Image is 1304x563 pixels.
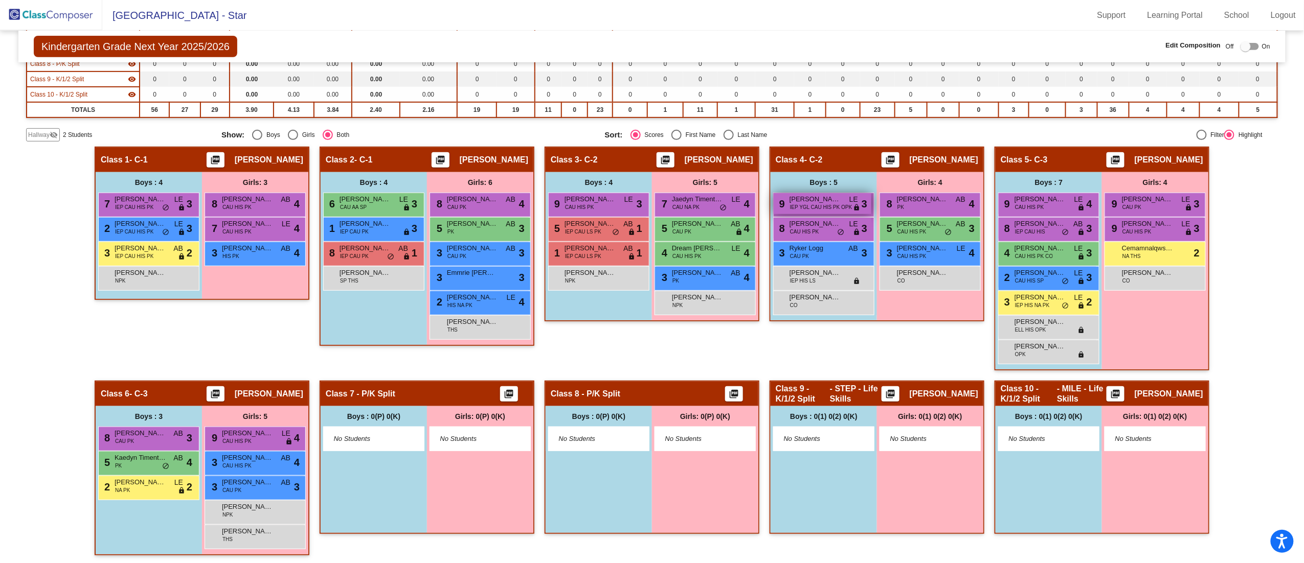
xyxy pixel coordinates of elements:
[1097,72,1129,87] td: 0
[849,194,858,205] span: LE
[1182,219,1190,229] span: LE
[314,56,352,72] td: 0.00
[927,56,960,72] td: 0
[895,87,927,102] td: 0
[174,219,183,229] span: LE
[1001,155,1029,165] span: Class 5
[1263,7,1304,24] a: Logout
[314,72,352,87] td: 0.00
[30,90,87,99] span: Class 10 - K/1/2 Split
[882,386,900,402] button: Print Students Details
[497,87,535,102] td: 0
[853,204,860,212] span: lock
[884,198,892,209] span: 8
[1029,102,1066,118] td: 0
[565,194,616,204] span: [PERSON_NAME]
[102,198,110,209] span: 7
[187,221,192,236] span: 3
[314,87,352,102] td: 0.00
[1109,198,1117,209] span: 9
[200,87,230,102] td: 0
[860,56,895,72] td: 0
[460,155,528,165] span: [PERSON_NAME]
[897,203,904,211] span: PK
[128,90,136,99] mat-icon: visibility
[1029,155,1048,165] span: - C-3
[102,223,110,234] span: 2
[200,102,230,118] td: 29
[826,72,860,87] td: 0
[207,386,224,402] button: Print Students Details
[457,72,497,87] td: 0
[683,72,717,87] td: 0
[115,219,166,229] span: [PERSON_NAME]
[657,152,675,168] button: Print Students Details
[27,72,140,87] td: Angie Lay - STEP - Life Skills
[162,204,169,212] span: do_not_disturb_alt
[927,102,960,118] td: 0
[777,198,785,209] span: 9
[1015,203,1044,211] span: CAU HIS PK
[352,56,400,72] td: 0.00
[1167,102,1200,118] td: 4
[1066,87,1097,102] td: 0
[1029,56,1066,72] td: 0
[282,219,290,229] span: LE
[434,198,442,209] span: 8
[717,87,755,102] td: 0
[728,389,740,403] mat-icon: picture_as_pdf
[128,75,136,83] mat-icon: visibility
[999,87,1029,102] td: 0
[222,203,252,211] span: CAU HIS PK
[497,56,535,72] td: 0
[352,102,400,118] td: 2.40
[659,155,671,169] mat-icon: picture_as_pdf
[551,155,579,165] span: Class 3
[352,72,400,87] td: 0.00
[605,130,623,139] span: Sort:
[178,204,185,212] span: lock
[959,56,998,72] td: 0
[999,56,1029,72] td: 0
[432,152,449,168] button: Print Students Details
[1109,389,1121,403] mat-icon: picture_as_pdf
[519,196,525,212] span: 4
[744,196,750,212] span: 4
[1200,87,1239,102] td: 0
[794,87,826,102] td: 0
[717,56,755,72] td: 0
[641,130,664,139] div: Scores
[717,72,755,87] td: 0
[969,196,975,212] span: 4
[1200,72,1239,87] td: 0
[96,172,202,193] div: Boys : 4
[519,221,525,236] span: 3
[731,219,740,229] span: AB
[849,219,858,229] span: LE
[613,87,647,102] td: 0
[457,87,497,102] td: 0
[1097,87,1129,102] td: 0
[755,102,794,118] td: 31
[209,223,217,234] span: 7
[725,386,743,402] button: Print Students Details
[897,219,948,229] span: [PERSON_NAME]
[552,223,560,234] span: 5
[447,203,466,211] span: CAU PK
[1262,42,1270,51] span: On
[1087,196,1092,212] span: 4
[1078,204,1085,212] span: lock
[294,221,300,236] span: 4
[140,72,169,87] td: 0
[274,56,313,72] td: 0.00
[1239,102,1277,118] td: 5
[169,87,200,102] td: 0
[613,102,647,118] td: 0
[1102,172,1208,193] div: Girls: 4
[427,172,533,193] div: Girls: 6
[895,56,927,72] td: 0
[30,75,84,84] span: Class 9 - K/1/2 Split
[1167,72,1200,87] td: 0
[647,102,683,118] td: 1
[613,56,647,72] td: 0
